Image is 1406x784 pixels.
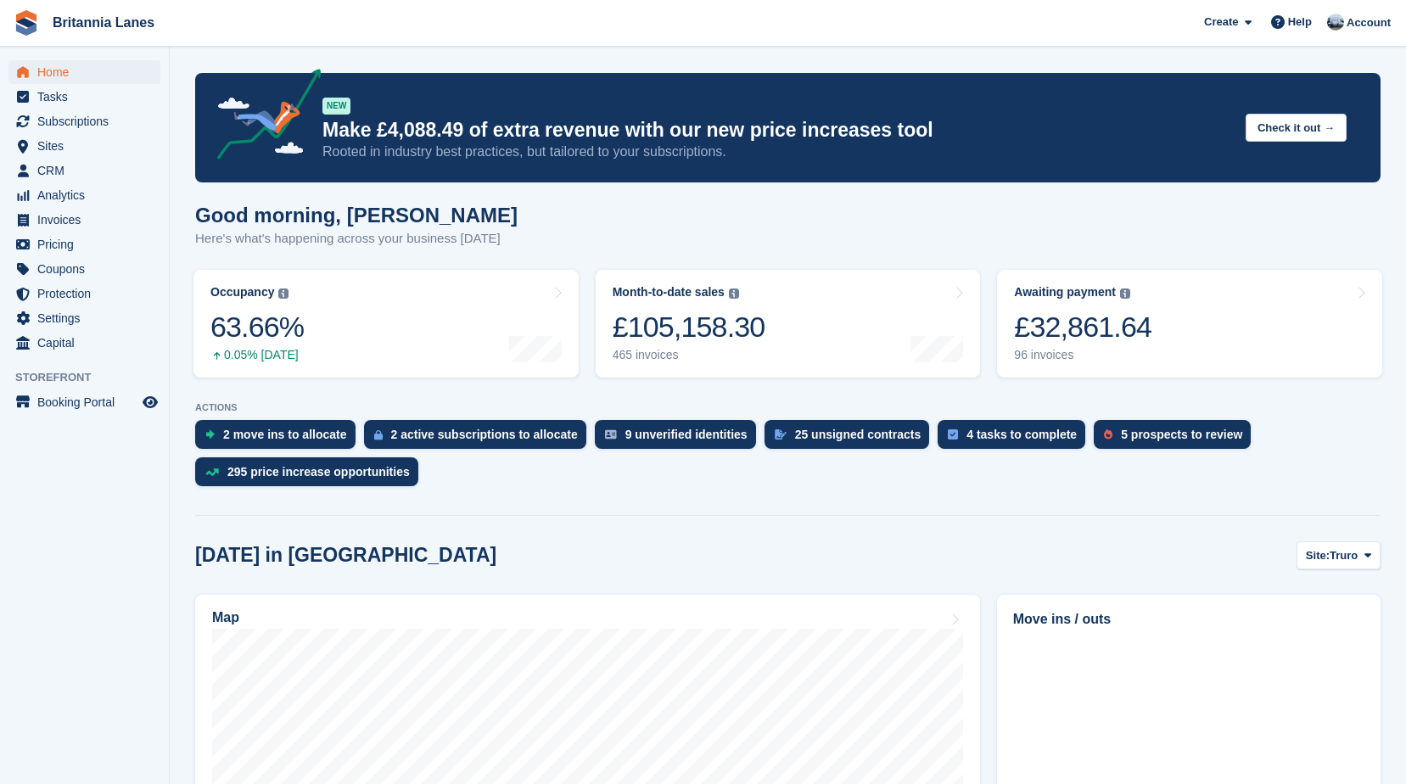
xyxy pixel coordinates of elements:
[1104,429,1112,440] img: prospect-51fa495bee0391a8d652442698ab0144808aea92771e9ea1ae160a38d050c398.svg
[210,310,304,344] div: 63.66%
[37,159,139,182] span: CRM
[1330,547,1358,564] span: Truro
[8,282,160,305] a: menu
[1306,547,1330,564] span: Site:
[37,85,139,109] span: Tasks
[966,428,1077,441] div: 4 tasks to complete
[37,232,139,256] span: Pricing
[596,270,981,378] a: Month-to-date sales £105,158.30 465 invoices
[37,306,139,330] span: Settings
[625,428,748,441] div: 9 unverified identities
[8,331,160,355] a: menu
[1246,114,1347,142] button: Check it out →
[37,134,139,158] span: Sites
[1121,428,1242,441] div: 5 prospects to review
[37,331,139,355] span: Capital
[210,348,304,362] div: 0.05% [DATE]
[140,392,160,412] a: Preview store
[322,98,350,115] div: NEW
[8,257,160,281] a: menu
[193,270,579,378] a: Occupancy 63.66% 0.05% [DATE]
[1013,609,1364,630] h2: Move ins / outs
[205,429,215,440] img: move_ins_to_allocate_icon-fdf77a2bb77ea45bf5b3d319d69a93e2d87916cf1d5bf7949dd705db3b84f3ca.svg
[1094,420,1259,457] a: 5 prospects to review
[613,348,765,362] div: 465 invoices
[765,420,938,457] a: 25 unsigned contracts
[15,369,169,386] span: Storefront
[195,420,364,457] a: 2 move ins to allocate
[278,288,288,299] img: icon-info-grey-7440780725fd019a000dd9b08b2336e03edf1995a4989e88bcd33f0948082b44.svg
[8,159,160,182] a: menu
[8,306,160,330] a: menu
[364,420,595,457] a: 2 active subscriptions to allocate
[210,285,274,300] div: Occupancy
[1288,14,1312,31] span: Help
[205,468,219,476] img: price_increase_opportunities-93ffe204e8149a01c8c9dc8f82e8f89637d9d84a8eef4429ea346261dce0b2c0.svg
[37,390,139,414] span: Booking Portal
[212,610,239,625] h2: Map
[203,69,322,165] img: price-adjustments-announcement-icon-8257ccfd72463d97f412b2fc003d46551f7dbcb40ab6d574587a9cd5c0d94...
[775,429,787,440] img: contract_signature_icon-13c848040528278c33f63329250d36e43548de30e8caae1d1a13099fd9432cc5.svg
[195,229,518,249] p: Here's what's happening across your business [DATE]
[1120,288,1130,299] img: icon-info-grey-7440780725fd019a000dd9b08b2336e03edf1995a4989e88bcd33f0948082b44.svg
[595,420,765,457] a: 9 unverified identities
[729,288,739,299] img: icon-info-grey-7440780725fd019a000dd9b08b2336e03edf1995a4989e88bcd33f0948082b44.svg
[195,402,1381,413] p: ACTIONS
[195,204,518,227] h1: Good morning, [PERSON_NAME]
[8,208,160,232] a: menu
[195,457,427,495] a: 295 price increase opportunities
[1297,541,1381,569] button: Site: Truro
[613,310,765,344] div: £105,158.30
[1347,14,1391,31] span: Account
[37,208,139,232] span: Invoices
[322,118,1232,143] p: Make £4,088.49 of extra revenue with our new price increases tool
[795,428,921,441] div: 25 unsigned contracts
[391,428,578,441] div: 2 active subscriptions to allocate
[1327,14,1344,31] img: John Millership
[8,60,160,84] a: menu
[1014,285,1116,300] div: Awaiting payment
[605,429,617,440] img: verify_identity-adf6edd0f0f0b5bbfe63781bf79b02c33cf7c696d77639b501bdc392416b5a36.svg
[37,282,139,305] span: Protection
[14,10,39,36] img: stora-icon-8386f47178a22dfd0bd8f6a31ec36ba5ce8667c1dd55bd0f319d3a0aa187defe.svg
[8,134,160,158] a: menu
[37,60,139,84] span: Home
[37,109,139,133] span: Subscriptions
[8,85,160,109] a: menu
[8,390,160,414] a: menu
[1014,310,1151,344] div: £32,861.64
[37,257,139,281] span: Coupons
[997,270,1382,378] a: Awaiting payment £32,861.64 96 invoices
[948,429,958,440] img: task-75834270c22a3079a89374b754ae025e5fb1db73e45f91037f5363f120a921f8.svg
[1204,14,1238,31] span: Create
[46,8,161,36] a: Britannia Lanes
[8,232,160,256] a: menu
[1014,348,1151,362] div: 96 invoices
[938,420,1094,457] a: 4 tasks to complete
[613,285,725,300] div: Month-to-date sales
[37,183,139,207] span: Analytics
[223,428,347,441] div: 2 move ins to allocate
[195,544,496,567] h2: [DATE] in [GEOGRAPHIC_DATA]
[227,465,410,479] div: 295 price increase opportunities
[8,109,160,133] a: menu
[374,429,383,440] img: active_subscription_to_allocate_icon-d502201f5373d7db506a760aba3b589e785aa758c864c3986d89f69b8ff3...
[8,183,160,207] a: menu
[322,143,1232,161] p: Rooted in industry best practices, but tailored to your subscriptions.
